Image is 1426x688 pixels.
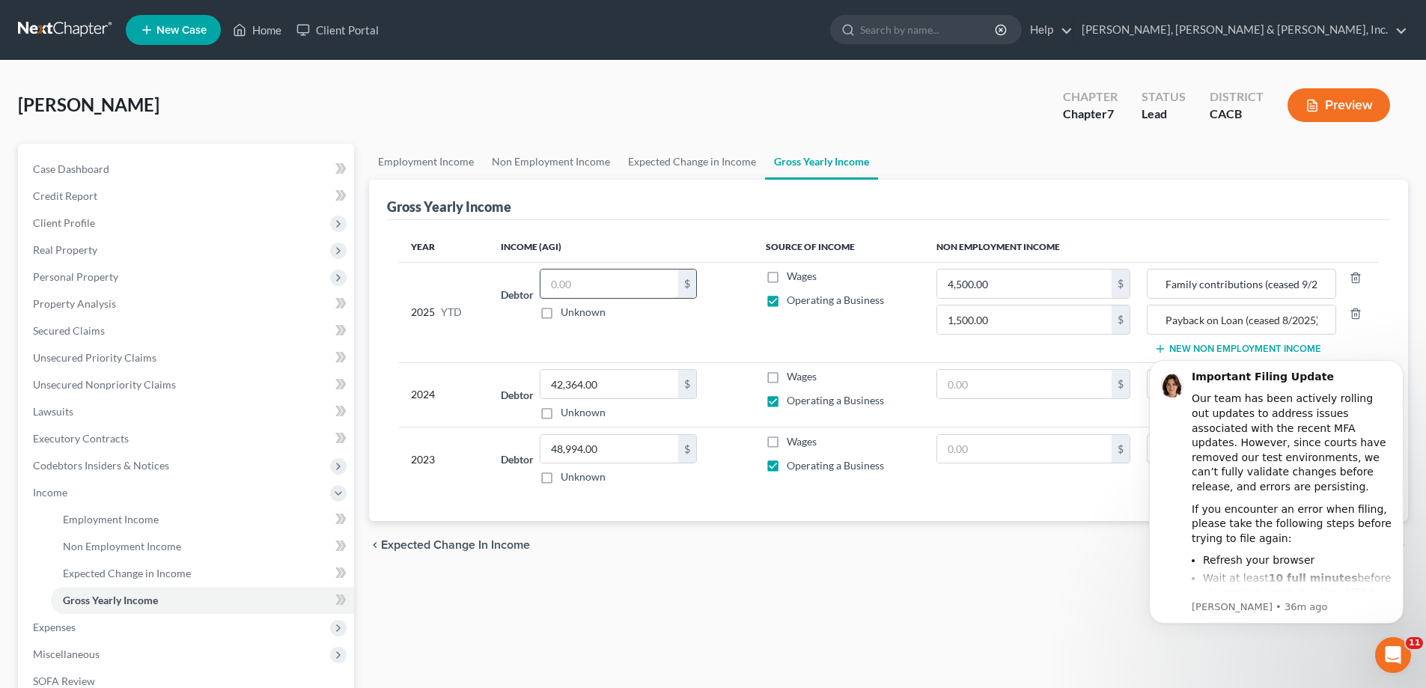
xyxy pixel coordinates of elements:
[1112,435,1130,463] div: $
[33,432,129,445] span: Executory Contracts
[18,94,159,115] span: [PERSON_NAME]
[441,305,462,320] span: YTD
[1023,16,1073,43] a: Help
[937,435,1112,463] input: 0.00
[33,486,67,499] span: Income
[63,567,191,579] span: Expected Change in Income
[787,394,884,407] span: Operating a Business
[1142,88,1186,106] div: Status
[483,144,619,180] a: Non Employment Income
[561,305,606,320] label: Unknown
[21,371,354,398] a: Unsecured Nonpriority Claims
[33,324,105,337] span: Secured Claims
[225,16,289,43] a: Home
[21,398,354,425] a: Lawsuits
[1406,637,1423,649] span: 11
[1063,106,1118,123] div: Chapter
[399,232,489,262] th: Year
[489,232,753,262] th: Income (AGI)
[33,648,100,660] span: Miscellaneous
[787,459,884,472] span: Operating a Business
[33,621,76,633] span: Expenses
[33,459,169,472] span: Codebtors Insiders & Notices
[501,287,534,302] label: Debtor
[619,144,765,180] a: Expected Change in Income
[51,587,354,614] a: Gross Yearly Income
[33,270,118,283] span: Personal Property
[51,533,354,560] a: Non Employment Income
[501,387,534,403] label: Debtor
[561,469,606,484] label: Unknown
[937,270,1112,298] input: 0.00
[21,344,354,371] a: Unsecured Priority Claims
[787,370,817,383] span: Wages
[289,16,386,43] a: Client Portal
[21,425,354,452] a: Executory Contracts
[678,435,696,463] div: $
[1210,106,1264,123] div: CACB
[63,594,158,606] span: Gross Yearly Income
[21,317,354,344] a: Secured Claims
[51,506,354,533] a: Employment Income
[540,270,678,298] input: 0.00
[21,183,354,210] a: Credit Report
[540,435,678,463] input: 0.00
[411,269,477,356] div: 2025
[1142,106,1186,123] div: Lead
[369,144,483,180] a: Employment Income
[501,451,534,467] label: Debtor
[33,297,116,310] span: Property Analysis
[1112,270,1130,298] div: $
[1210,88,1264,106] div: District
[678,270,696,298] div: $
[1127,341,1426,681] iframe: Intercom notifications message
[33,216,95,229] span: Client Profile
[1155,270,1327,298] input: Source of Income
[51,560,354,587] a: Expected Change in Income
[33,675,95,687] span: SOFA Review
[1107,106,1114,121] span: 7
[381,539,530,551] span: Expected Change in Income
[678,370,696,398] div: $
[540,370,678,398] input: 0.00
[787,435,817,448] span: Wages
[1074,16,1407,43] a: [PERSON_NAME], [PERSON_NAME] & [PERSON_NAME], Inc.
[561,405,606,420] label: Unknown
[765,144,878,180] a: Gross Yearly Income
[1288,88,1390,122] button: Preview
[33,378,176,391] span: Unsecured Nonpriority Claims
[387,198,511,216] div: Gross Yearly Income
[33,351,156,364] span: Unsecured Priority Claims
[369,539,381,551] i: chevron_left
[21,290,354,317] a: Property Analysis
[787,270,817,282] span: Wages
[33,243,97,256] span: Real Property
[63,513,159,526] span: Employment Income
[369,539,530,551] button: chevron_left Expected Change in Income
[1155,305,1327,334] input: Source of Income
[33,405,73,418] span: Lawsuits
[1375,637,1411,673] iframe: Intercom live chat
[937,370,1112,398] input: 0.00
[21,156,354,183] a: Case Dashboard
[1112,370,1130,398] div: $
[1063,88,1118,106] div: Chapter
[937,305,1112,334] input: 0.00
[411,434,477,485] div: 2023
[156,25,207,36] span: New Case
[33,189,97,202] span: Credit Report
[754,232,924,262] th: Source of Income
[787,293,884,306] span: Operating a Business
[924,232,1378,262] th: Non Employment Income
[63,540,181,552] span: Non Employment Income
[1112,305,1130,334] div: $
[860,16,997,43] input: Search by name...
